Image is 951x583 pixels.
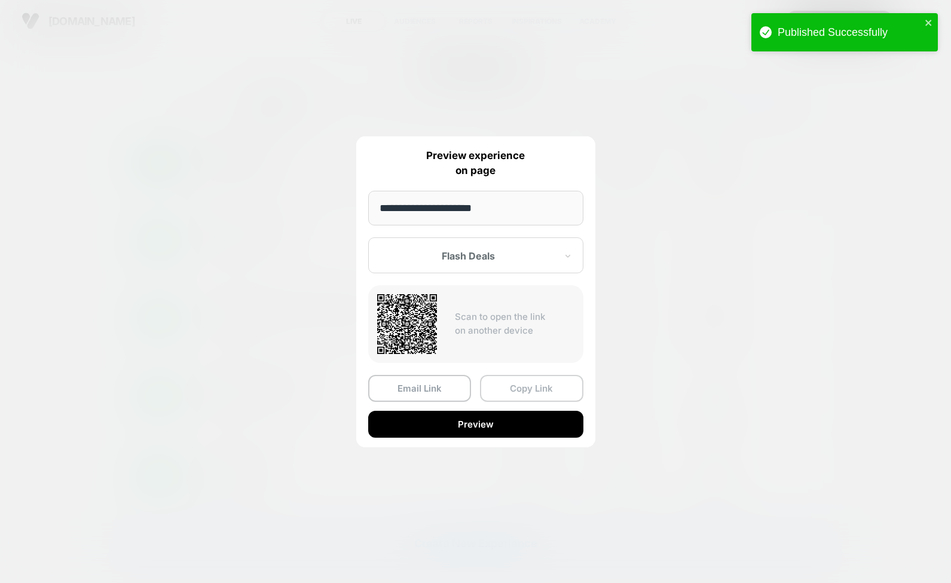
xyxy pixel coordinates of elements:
button: Email Link [368,375,472,402]
button: Copy Link [480,375,583,402]
p: Preview experience on page [368,148,583,179]
p: Scan to open the link on another device [455,310,574,337]
button: close [925,18,933,29]
button: Preview [368,411,583,438]
div: Published Successfully [778,26,921,39]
